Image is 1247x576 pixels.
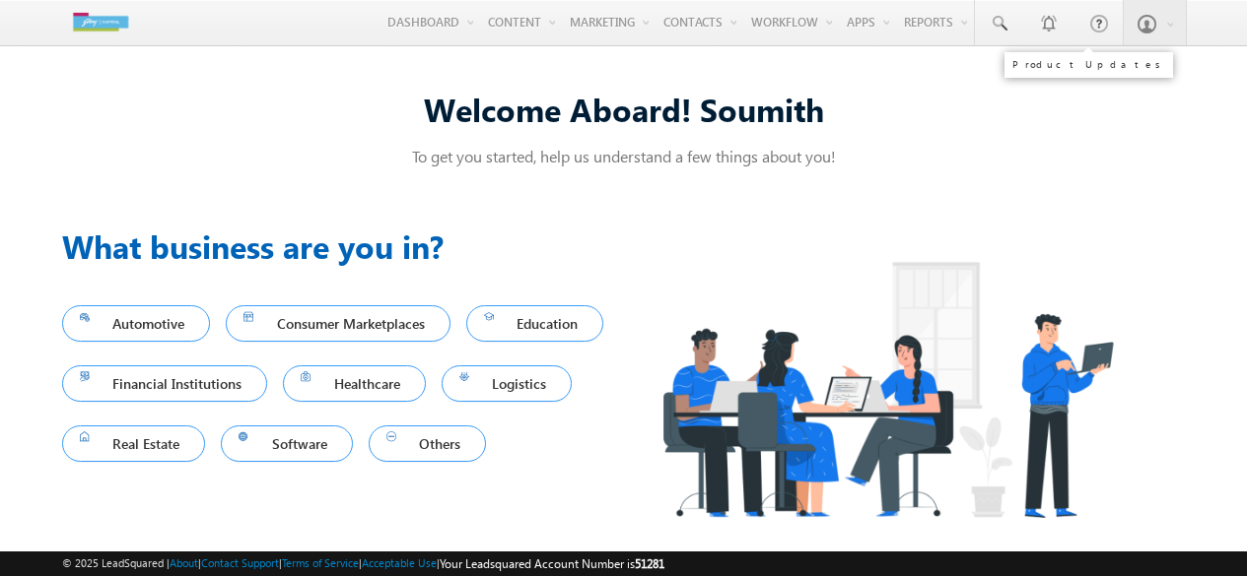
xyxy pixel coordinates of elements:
[624,223,1150,556] img: Industry.png
[301,370,408,397] span: Healthcare
[62,554,664,573] span: © 2025 LeadSquared | | | | |
[62,146,1186,166] p: To get you started, help us understand a few things about you!
[80,310,193,337] span: Automotive
[282,556,359,569] a: Terms of Service
[80,370,250,397] span: Financial Institutions
[1012,58,1165,70] div: Product Updates
[170,556,198,569] a: About
[62,5,139,39] img: Custom Logo
[635,556,664,571] span: 51281
[201,556,279,569] a: Contact Support
[440,556,664,571] span: Your Leadsquared Account Number is
[239,430,335,457] span: Software
[62,88,1186,130] div: Welcome Aboard! Soumith
[362,556,437,569] a: Acceptable Use
[62,223,624,270] h3: What business are you in?
[243,310,433,337] span: Consumer Marketplaces
[484,310,587,337] span: Education
[386,430,469,457] span: Others
[459,370,555,397] span: Logistics
[80,430,188,457] span: Real Estate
